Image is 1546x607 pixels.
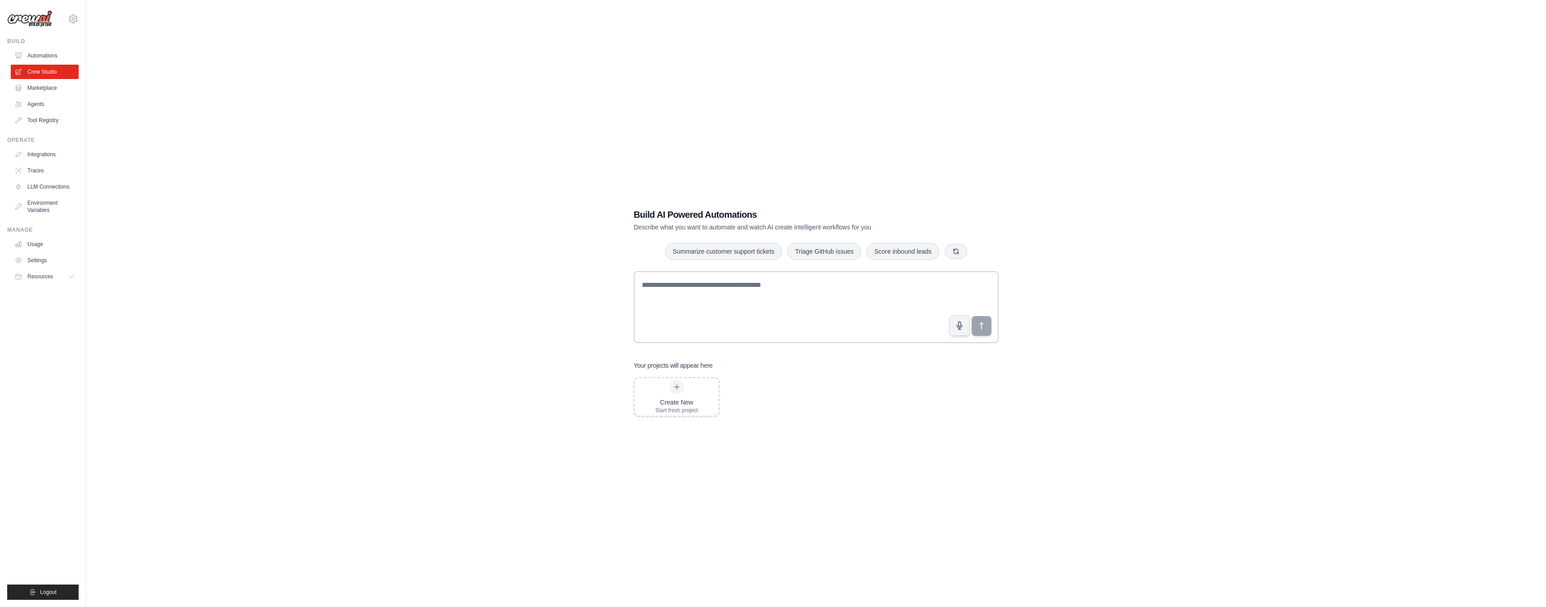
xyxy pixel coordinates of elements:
[665,243,782,260] button: Summarize customer support tickets
[655,407,698,414] div: Start fresh project
[11,196,79,217] a: Environment Variables
[7,585,79,600] button: Logout
[11,163,79,178] a: Traces
[7,226,79,233] div: Manage
[634,223,936,232] p: Describe what you want to automate and watch AI create intelligent workflows for you
[11,81,79,95] a: Marketplace
[11,253,79,268] a: Settings
[11,269,79,284] button: Resources
[7,38,79,45] div: Build
[634,361,713,370] h3: Your projects will appear here
[11,147,79,162] a: Integrations
[40,589,57,596] span: Logout
[7,136,79,144] div: Operate
[11,237,79,251] a: Usage
[949,315,970,336] button: Click to speak your automation idea
[787,243,861,260] button: Triage GitHub issues
[11,113,79,128] a: Tool Registry
[11,180,79,194] a: LLM Connections
[7,10,52,27] img: Logo
[27,273,53,280] span: Resources
[634,208,936,221] h1: Build AI Powered Automations
[11,48,79,63] a: Automations
[866,243,939,260] button: Score inbound leads
[11,65,79,79] a: Crew Studio
[655,398,698,407] div: Create New
[945,244,967,259] button: Get new suggestions
[11,97,79,111] a: Agents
